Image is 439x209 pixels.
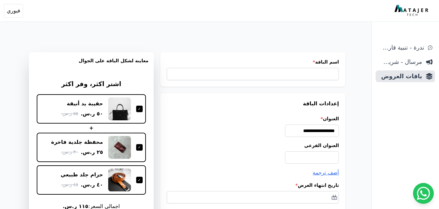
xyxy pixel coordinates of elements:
[378,43,424,52] span: ندرة - تنبية قارب علي النفاذ
[34,57,148,72] h3: معاينة لشكل الباقة على الجوال
[394,5,430,17] img: MatajerTech Logo
[167,182,339,188] label: تاريخ انتهاء العرض
[313,170,339,176] span: أضف ترجمة
[81,148,103,156] span: ٢٥ ر.س.
[167,115,339,122] label: العنوان
[61,181,78,188] span: ٤٥ ر.س.
[378,57,422,67] span: مرسال - شريط دعاية
[81,181,103,189] span: ٤٠ ر.س.
[167,59,339,65] label: اسم الباقة
[4,4,23,18] button: فيوري
[67,100,103,107] div: حقيبة يد أنيقة
[61,149,78,156] span: ٣٠ ر.س.
[313,169,339,177] button: أضف ترجمة
[37,124,146,132] div: +
[37,80,146,89] h3: اشتر اكثر، وفر اكثر
[108,169,131,191] img: حزام جلد طبيعي
[61,110,78,117] span: ٥٥ ر.س.
[167,100,339,108] h3: إعدادات الباقة
[167,142,339,149] label: العنوان الفرعي
[108,136,131,159] img: محفظة جلدية فاخرة
[81,110,103,118] span: ٥٠ ر.س.
[378,72,422,81] span: باقات العروض
[7,7,20,15] span: فيوري
[61,171,103,178] div: حزام جلد طبيعي
[51,139,103,146] div: محفظة جلدية فاخرة
[108,97,131,120] img: حقيبة يد أنيقة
